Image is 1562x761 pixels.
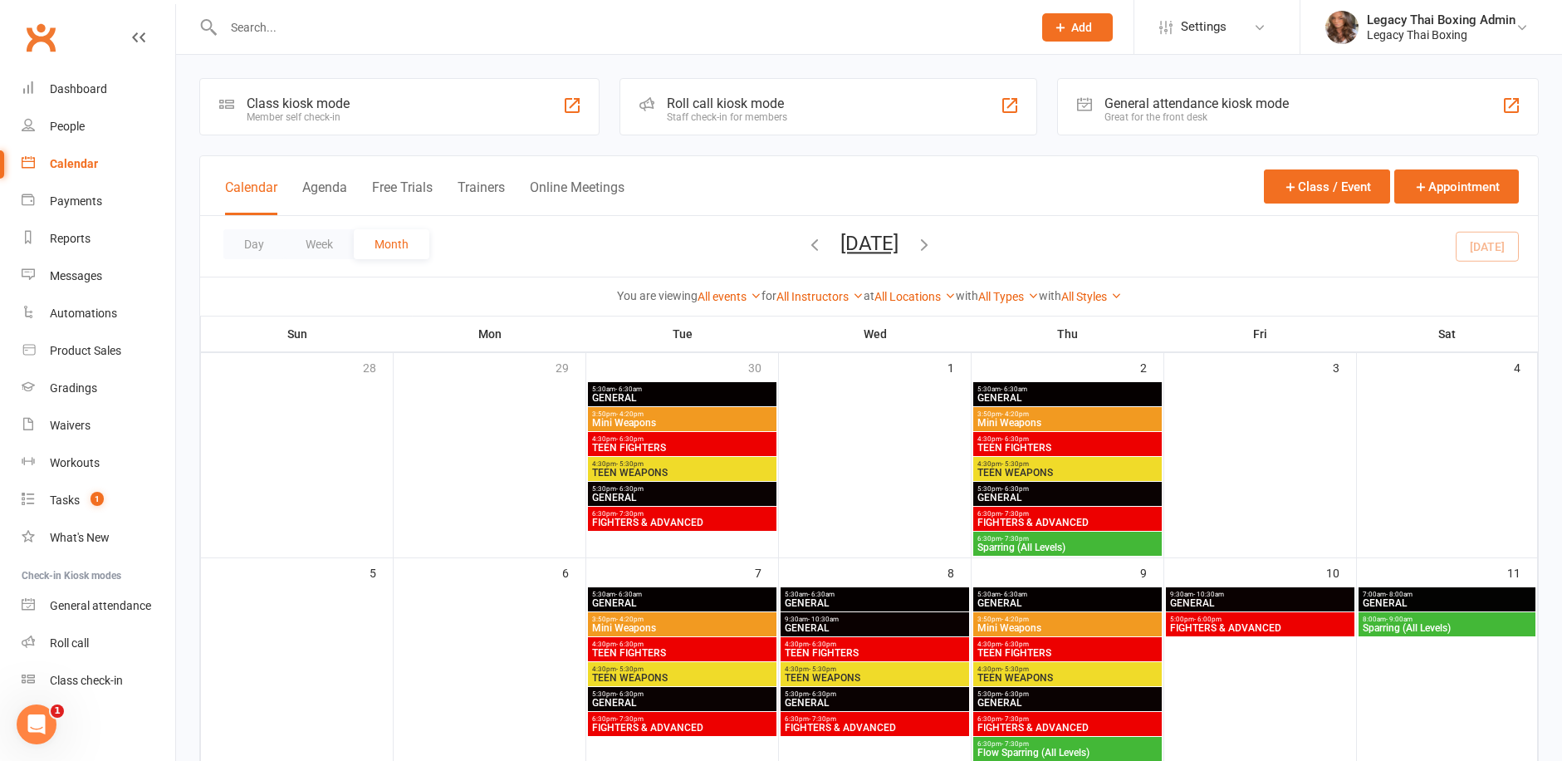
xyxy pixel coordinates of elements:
[977,591,1158,598] span: 5:30am
[50,636,89,650] div: Roll call
[977,723,1158,733] span: FIGHTERS & ADVANCED
[698,290,761,303] a: All events
[1061,290,1122,303] a: All Styles
[591,460,773,468] span: 4:30pm
[977,616,1158,623] span: 3:50pm
[784,591,966,598] span: 5:30am
[50,307,117,320] div: Automations
[218,16,1021,39] input: Search...
[977,435,1158,443] span: 4:30pm
[1001,690,1029,698] span: - 6:30pm
[1001,740,1029,748] span: - 7:30pm
[616,690,644,698] span: - 6:30pm
[617,289,698,302] strong: You are viewing
[1325,11,1359,44] img: thumb_image1684062966.png
[616,410,644,418] span: - 4:20pm
[840,232,899,255] button: [DATE]
[864,289,874,302] strong: at
[225,179,277,215] button: Calendar
[1001,715,1029,723] span: - 7:30pm
[808,616,839,623] span: - 10:30am
[458,179,505,215] button: Trainers
[809,641,836,648] span: - 6:30pm
[586,317,779,351] th: Tue
[22,444,175,482] a: Workouts
[784,673,966,683] span: TEEN WEAPONS
[591,715,773,723] span: 6:30pm
[616,665,644,673] span: - 5:30pm
[556,353,585,380] div: 29
[22,332,175,370] a: Product Sales
[591,418,773,428] span: Mini Weapons
[977,393,1158,403] span: GENERAL
[977,665,1158,673] span: 4:30pm
[22,71,175,108] a: Dashboard
[667,111,787,123] div: Staff check-in for members
[394,317,586,351] th: Mon
[591,673,773,683] span: TEEN WEAPONS
[977,748,1158,758] span: Flow Sparring (All Levels)
[1386,591,1413,598] span: - 8:00am
[616,616,644,623] span: - 4:20pm
[50,120,85,133] div: People
[363,353,393,380] div: 28
[977,740,1158,748] span: 6:30pm
[20,17,61,58] a: Clubworx
[1386,616,1413,623] span: - 9:00am
[784,641,966,648] span: 4:30pm
[1367,27,1515,42] div: Legacy Thai Boxing
[748,353,778,380] div: 30
[591,616,773,623] span: 3:50pm
[247,111,350,123] div: Member self check-in
[977,385,1158,393] span: 5:30am
[1071,21,1092,34] span: Add
[50,344,121,357] div: Product Sales
[947,353,971,380] div: 1
[809,690,836,698] span: - 6:30pm
[977,698,1158,708] span: GENERAL
[247,96,350,111] div: Class kiosk mode
[1001,510,1029,518] span: - 7:30pm
[784,698,966,708] span: GENERAL
[562,558,585,586] div: 6
[779,317,972,351] th: Wed
[591,591,773,598] span: 5:30am
[1367,12,1515,27] div: Legacy Thai Boxing Admin
[616,460,644,468] span: - 5:30pm
[591,598,773,608] span: GENERAL
[1362,591,1532,598] span: 7:00am
[1001,460,1029,468] span: - 5:30pm
[978,290,1039,303] a: All Types
[51,705,64,718] span: 1
[1001,641,1029,648] span: - 6:30pm
[956,289,978,302] strong: with
[1362,623,1532,633] span: Sparring (All Levels)
[1264,169,1390,204] button: Class / Event
[1514,353,1537,380] div: 4
[972,317,1164,351] th: Thu
[977,460,1158,468] span: 4:30pm
[50,381,97,395] div: Gradings
[977,485,1158,493] span: 5:30pm
[784,598,966,608] span: GENERAL
[223,229,285,259] button: Day
[1362,616,1532,623] span: 8:00am
[776,290,864,303] a: All Instructors
[1507,558,1537,586] div: 11
[977,443,1158,453] span: TEEN FIGHTERS
[1140,353,1163,380] div: 2
[1140,558,1163,586] div: 9
[22,370,175,407] a: Gradings
[755,558,778,586] div: 7
[591,698,773,708] span: GENERAL
[1357,317,1538,351] th: Sat
[1001,616,1029,623] span: - 4:20pm
[1001,385,1027,393] span: - 6:30am
[50,599,151,612] div: General attendance
[977,623,1158,633] span: Mini Weapons
[1194,616,1222,623] span: - 6:00pm
[22,258,175,295] a: Messages
[591,493,773,503] span: GENERAL
[22,407,175,444] a: Waivers
[302,179,347,215] button: Agenda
